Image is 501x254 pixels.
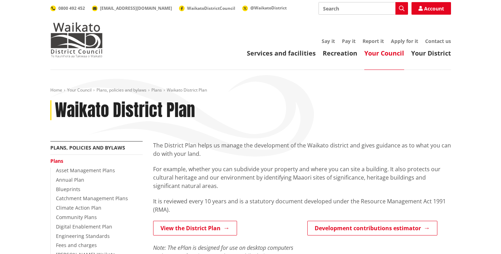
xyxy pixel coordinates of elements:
[153,197,451,214] p: It is reviewed every 10 years and is a statutory document developed under the Resource Management...
[56,233,110,239] a: Engineering Standards
[56,204,101,211] a: Climate Action Plan
[50,22,103,57] img: Waikato District Council - Te Kaunihera aa Takiwaa o Waikato
[67,87,92,93] a: Your Council
[58,5,85,11] span: 0800 492 452
[153,141,451,158] p: The District Plan helps us manage the development of the Waikato district and gives guidance as t...
[411,2,451,15] a: Account
[153,221,237,235] a: View the District Plan
[425,38,451,44] a: Contact us
[50,158,63,164] a: Plans
[363,38,384,44] a: Report it
[322,38,335,44] a: Say it
[151,87,162,93] a: Plans
[50,87,451,93] nav: breadcrumb
[50,87,62,93] a: Home
[56,186,80,193] a: Blueprints
[56,223,112,230] a: Digital Enablement Plan
[92,5,172,11] a: [EMAIL_ADDRESS][DOMAIN_NAME]
[187,5,235,11] span: WaikatoDistrictCouncil
[50,144,125,151] a: Plans, policies and bylaws
[242,5,287,11] a: @WaikatoDistrict
[307,221,437,235] a: Development contributions estimator
[179,5,235,11] a: WaikatoDistrictCouncil
[247,49,316,57] a: Services and facilities
[56,214,97,220] a: Community Plans
[167,87,207,93] span: Waikato District Plan
[319,2,408,15] input: Search input
[100,5,172,11] span: [EMAIL_ADDRESS][DOMAIN_NAME]
[96,87,146,93] a: Plans, policies and bylaws
[411,49,451,57] a: Your District
[250,5,287,11] span: @WaikatoDistrict
[323,49,357,57] a: Recreation
[56,195,128,202] a: Catchment Management Plans
[56,242,97,248] a: Fees and charges
[342,38,356,44] a: Pay it
[153,165,451,190] p: For example, whether you can subdivide your property and where you can site a building. It also p...
[50,5,85,11] a: 0800 492 452
[56,176,84,183] a: Annual Plan
[364,49,404,57] a: Your Council
[391,38,418,44] a: Apply for it
[55,100,195,121] h1: Waikato District Plan
[56,167,115,174] a: Asset Management Plans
